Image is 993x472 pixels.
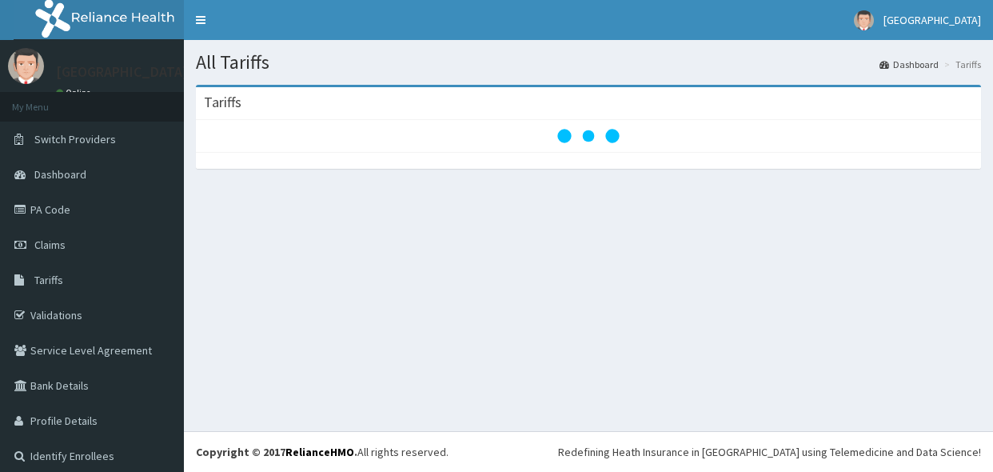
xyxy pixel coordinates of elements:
[34,273,63,287] span: Tariffs
[854,10,874,30] img: User Image
[196,52,981,73] h1: All Tariffs
[204,95,241,110] h3: Tariffs
[940,58,981,71] li: Tariffs
[184,431,993,472] footer: All rights reserved.
[558,444,981,460] div: Redefining Heath Insurance in [GEOGRAPHIC_DATA] using Telemedicine and Data Science!
[34,238,66,252] span: Claims
[34,167,86,182] span: Dashboard
[56,87,94,98] a: Online
[285,445,354,459] a: RelianceHMO
[883,13,981,27] span: [GEOGRAPHIC_DATA]
[34,132,116,146] span: Switch Providers
[56,65,188,79] p: [GEOGRAPHIC_DATA]
[8,48,44,84] img: User Image
[196,445,357,459] strong: Copyright © 2017 .
[879,58,939,71] a: Dashboard
[556,104,620,168] svg: audio-loading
